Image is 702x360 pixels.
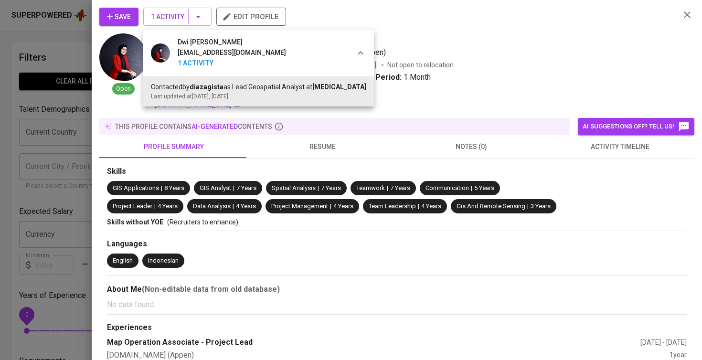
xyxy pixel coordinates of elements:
div: [EMAIL_ADDRESS][DOMAIN_NAME] [178,48,286,58]
div: Last updated at [DATE] , [DATE] [151,92,366,101]
img: 352318cec5d0a3095d8b1eb3e9f4c374.jpg [151,43,170,63]
span: Dwi [PERSON_NAME] [178,37,243,48]
div: Contacted by as Lead Geospatial Analyst at [151,82,366,92]
b: diazagista [190,83,223,91]
span: [MEDICAL_DATA] [312,83,366,91]
div: Dwi [PERSON_NAME][EMAIL_ADDRESS][DOMAIN_NAME]1 Activity [143,30,374,76]
b: 1 Activity [178,58,286,69]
